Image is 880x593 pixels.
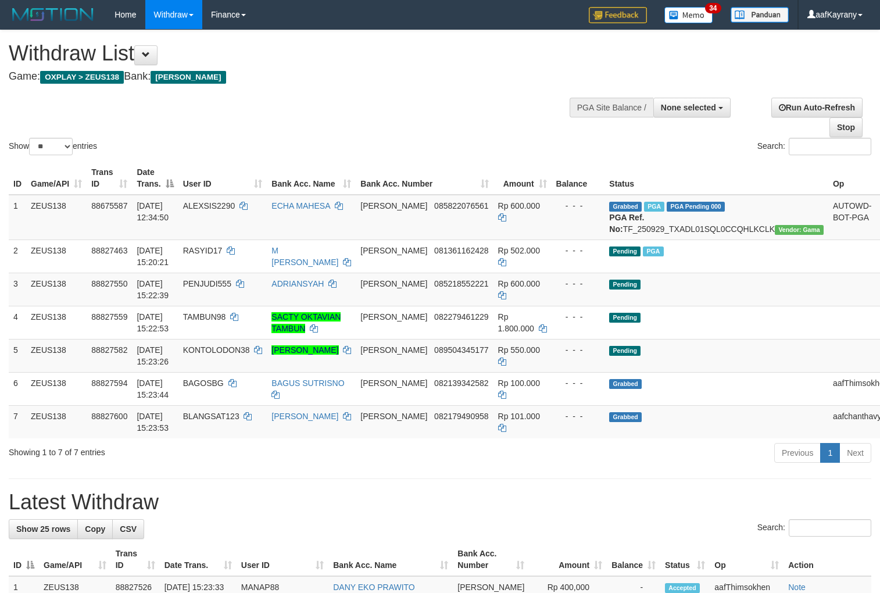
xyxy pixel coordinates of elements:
td: ZEUS138 [26,306,87,339]
span: Grabbed [609,412,642,422]
span: 88827594 [91,378,127,388]
div: PGA Site Balance / [570,98,653,117]
span: Grabbed [609,379,642,389]
th: ID: activate to sort column descending [9,543,39,576]
th: Game/API: activate to sort column ascending [26,162,87,195]
th: Action [784,543,871,576]
th: Bank Acc. Number: activate to sort column ascending [453,543,529,576]
td: ZEUS138 [26,339,87,372]
a: CSV [112,519,144,539]
span: [PERSON_NAME] [360,378,427,388]
th: Balance: activate to sort column ascending [607,543,660,576]
td: 3 [9,273,26,306]
th: Status: activate to sort column ascending [660,543,710,576]
th: ID [9,162,26,195]
span: Rp 550.000 [498,345,540,355]
span: [PERSON_NAME] [360,246,427,255]
a: SACTY OKTAVIAN TAMBUN [271,312,341,333]
span: ALEXSIS2290 [183,201,235,210]
span: [PERSON_NAME] [360,312,427,321]
span: [PERSON_NAME] [151,71,226,84]
span: [DATE] 15:20:21 [137,246,169,267]
span: 88827600 [91,412,127,421]
span: BLANGSAT123 [183,412,239,421]
a: [PERSON_NAME] [271,412,338,421]
img: panduan.png [731,7,789,23]
span: BAGOSBG [183,378,224,388]
span: [PERSON_NAME] [457,583,524,592]
span: Rp 100.000 [498,378,540,388]
td: ZEUS138 [26,405,87,438]
a: 1 [820,443,840,463]
a: Stop [829,117,863,137]
div: - - - [556,410,600,422]
span: [DATE] 15:22:39 [137,279,169,300]
label: Search: [757,519,871,537]
span: [PERSON_NAME] [360,279,427,288]
span: Copy 081361162428 to clipboard [434,246,488,255]
span: Rp 600.000 [498,279,540,288]
span: Rp 600.000 [498,201,540,210]
span: Marked by aafpengsreynich [644,202,664,212]
div: Showing 1 to 7 of 7 entries [9,442,358,458]
b: PGA Ref. No: [609,213,644,234]
button: None selected [653,98,731,117]
span: OXPLAY > ZEUS138 [40,71,124,84]
span: Pending [609,280,641,290]
div: - - - [556,344,600,356]
span: Copy 082179490958 to clipboard [434,412,488,421]
span: RASYID17 [183,246,223,255]
span: Copy [85,524,105,534]
img: MOTION_logo.png [9,6,97,23]
a: Previous [774,443,821,463]
th: Trans ID: activate to sort column ascending [87,162,132,195]
div: - - - [556,311,600,323]
a: Note [788,583,806,592]
input: Search: [789,519,871,537]
a: ECHA MAHESA [271,201,330,210]
span: [PERSON_NAME] [360,412,427,421]
span: Copy 089504345177 to clipboard [434,345,488,355]
span: [DATE] 15:23:53 [137,412,169,433]
span: [DATE] 15:22:53 [137,312,169,333]
span: 88827463 [91,246,127,255]
label: Show entries [9,138,97,155]
th: Trans ID: activate to sort column ascending [111,543,160,576]
span: Pending [609,346,641,356]
span: PENJUDI555 [183,279,231,288]
span: Rp 101.000 [498,412,540,421]
span: Marked by aafpengsreynich [643,247,663,256]
a: Copy [77,519,113,539]
span: Show 25 rows [16,524,70,534]
span: [PERSON_NAME] [360,201,427,210]
span: Rp 502.000 [498,246,540,255]
a: [PERSON_NAME] [271,345,338,355]
th: User ID: activate to sort column ascending [178,162,267,195]
input: Search: [789,138,871,155]
th: Bank Acc. Number: activate to sort column ascending [356,162,493,195]
th: Bank Acc. Name: activate to sort column ascending [267,162,356,195]
a: M [PERSON_NAME] [271,246,338,267]
td: ZEUS138 [26,195,87,240]
img: Feedback.jpg [589,7,647,23]
span: CSV [120,524,137,534]
h1: Withdraw List [9,42,575,65]
th: Op: activate to sort column ascending [710,543,784,576]
span: Copy 082139342582 to clipboard [434,378,488,388]
a: Run Auto-Refresh [771,98,863,117]
a: ADRIANSYAH [271,279,324,288]
span: Rp 1.800.000 [498,312,534,333]
span: [DATE] 12:34:50 [137,201,169,222]
a: Show 25 rows [9,519,78,539]
span: [DATE] 15:23:26 [137,345,169,366]
td: 2 [9,240,26,273]
span: Accepted [665,583,700,593]
label: Search: [757,138,871,155]
img: Button%20Memo.svg [664,7,713,23]
div: - - - [556,377,600,389]
td: ZEUS138 [26,273,87,306]
span: Copy 085218552221 to clipboard [434,279,488,288]
td: 6 [9,372,26,405]
h4: Game: Bank: [9,71,575,83]
div: - - - [556,278,600,290]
